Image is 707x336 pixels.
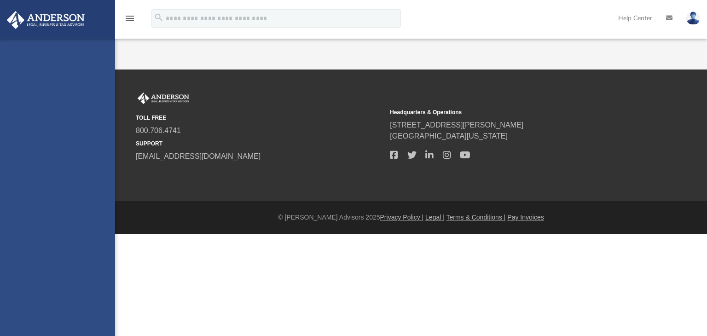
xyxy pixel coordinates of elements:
[686,12,700,25] img: User Pic
[124,13,135,24] i: menu
[136,114,383,122] small: TOLL FREE
[390,121,523,129] a: [STREET_ADDRESS][PERSON_NAME]
[390,108,637,116] small: Headquarters & Operations
[136,152,261,160] a: [EMAIL_ADDRESS][DOMAIN_NAME]
[507,214,544,221] a: Pay Invoices
[136,93,191,104] img: Anderson Advisors Platinum Portal
[136,139,383,148] small: SUPPORT
[154,12,164,23] i: search
[124,17,135,24] a: menu
[115,213,707,222] div: © [PERSON_NAME] Advisors 2025
[380,214,424,221] a: Privacy Policy |
[446,214,506,221] a: Terms & Conditions |
[425,214,445,221] a: Legal |
[136,127,181,134] a: 800.706.4741
[390,132,508,140] a: [GEOGRAPHIC_DATA][US_STATE]
[4,11,87,29] img: Anderson Advisors Platinum Portal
